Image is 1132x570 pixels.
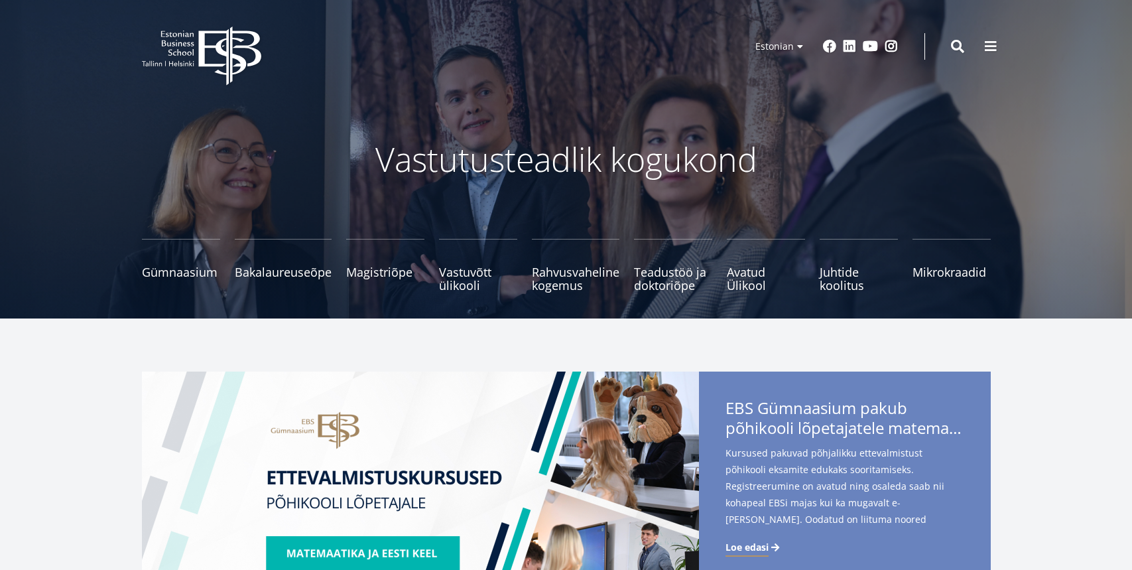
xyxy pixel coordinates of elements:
a: Bakalaureuseõpe [235,239,332,292]
span: Avatud Ülikool [727,265,805,292]
p: Vastutusteadlik kogukond [215,139,918,179]
span: Vastuvõtt ülikooli [439,265,517,292]
span: Rahvusvaheline kogemus [532,265,619,292]
span: põhikooli lõpetajatele matemaatika- ja eesti keele kursuseid [725,418,964,438]
a: Loe edasi [725,541,782,554]
a: Avatud Ülikool [727,239,805,292]
a: Vastuvõtt ülikooli [439,239,517,292]
span: EBS Gümnaasium pakub [725,398,964,442]
a: Gümnaasium [142,239,220,292]
a: Teadustöö ja doktoriõpe [634,239,712,292]
a: Magistriõpe [346,239,424,292]
span: Mikrokraadid [912,265,991,279]
a: Facebook [823,40,836,53]
a: Instagram [885,40,898,53]
span: Teadustöö ja doktoriõpe [634,265,712,292]
span: Bakalaureuseõpe [235,265,332,279]
a: Youtube [863,40,878,53]
span: Juhtide koolitus [820,265,898,292]
span: Magistriõpe [346,265,424,279]
span: Gümnaasium [142,265,220,279]
span: Kursused pakuvad põhjalikku ettevalmistust põhikooli eksamite edukaks sooritamiseks. Registreerum... [725,445,964,549]
a: Juhtide koolitus [820,239,898,292]
a: Mikrokraadid [912,239,991,292]
span: Loe edasi [725,541,769,554]
a: Rahvusvaheline kogemus [532,239,619,292]
a: Linkedin [843,40,856,53]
